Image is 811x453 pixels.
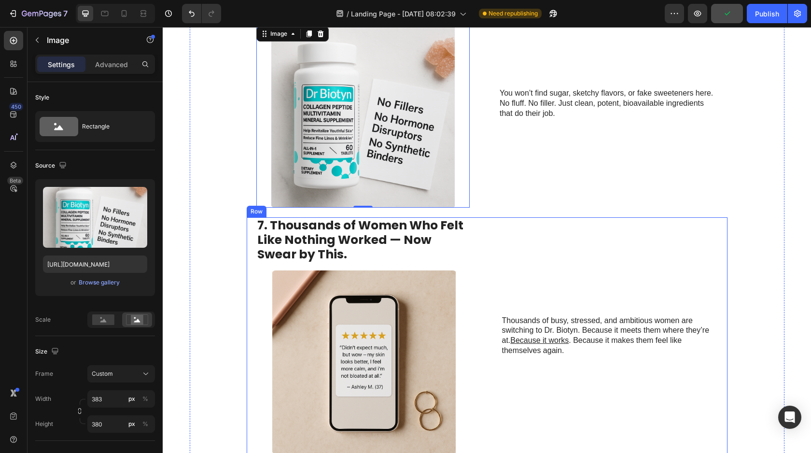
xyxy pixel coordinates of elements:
[95,59,128,70] p: Advanced
[92,369,113,378] span: Custom
[95,190,301,236] strong: 7. Thousands of Women Who Felt Like Nothing Worked — Now Swear by This.
[126,418,138,430] button: %
[163,27,811,453] iframe: Design area
[489,9,538,18] span: Need republishing
[43,187,147,248] img: preview-image
[48,59,75,70] p: Settings
[128,420,135,428] div: px
[126,393,138,405] button: %
[43,255,147,273] input: https://example.com/image.jpg
[35,345,61,358] div: Size
[337,61,554,91] p: You won’t find sugar, sketchy flavors, or fake sweeteners here. No fluff. No filler. Just clean, ...
[47,34,129,46] p: Image
[82,115,141,138] div: Rectangle
[140,393,151,405] button: px
[182,4,221,23] div: Undo/Redo
[109,243,294,427] img: gempages_577289875070387091-4edfad0d-46d9-40e8-91cd-e531fe25152f.png
[142,395,148,403] div: %
[128,395,135,403] div: px
[755,9,779,19] div: Publish
[78,278,120,287] button: Browse gallery
[347,9,349,19] span: /
[9,103,23,111] div: 450
[63,8,68,19] p: 7
[87,415,155,433] input: px%
[778,406,801,429] div: Open Intercom Messenger
[35,93,49,102] div: Style
[35,315,51,324] div: Scale
[70,277,76,288] span: or
[35,395,51,403] label: Width
[87,365,155,382] button: Custom
[86,180,102,189] div: Row
[87,390,155,408] input: px%
[106,2,126,11] div: Image
[35,369,53,378] label: Frame
[351,9,456,19] span: Landing Page - [DATE] 08:02:39
[4,4,72,23] button: 7
[339,289,554,329] p: Thousands of busy, stressed, and ambitious women are switching to Dr. Biotyn. Because it meets th...
[747,4,787,23] button: Publish
[35,159,69,172] div: Source
[79,278,120,287] div: Browse gallery
[140,418,151,430] button: px
[35,420,53,428] label: Height
[142,420,148,428] div: %
[348,309,406,317] u: Because it works
[7,177,23,184] div: Beta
